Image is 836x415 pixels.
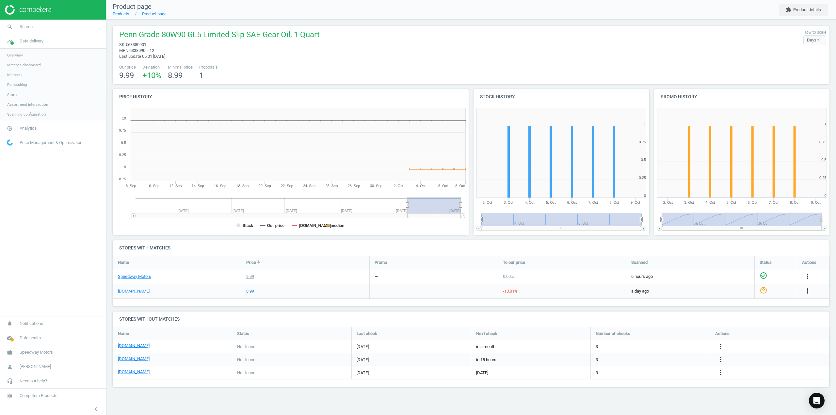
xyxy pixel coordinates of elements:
[641,158,646,162] text: 0.5
[717,356,725,363] i: more_vert
[168,64,193,70] span: Minimal price
[824,194,826,198] text: 0
[476,331,497,337] span: Next check
[4,360,16,373] i: person
[214,184,226,188] tspan: 16. Sep
[142,11,167,16] a: Product page
[147,184,159,188] tspan: 10. Sep
[802,260,816,265] span: Actions
[121,141,126,145] text: 9.5
[705,200,715,204] tspan: 4. Oct
[370,184,382,188] tspan: 30. Sep
[824,122,826,126] text: 1
[119,71,134,80] span: 9.99
[644,194,646,198] text: 0
[118,288,150,294] a: [DOMAIN_NAME]
[113,240,829,256] h4: Stores with matches
[483,200,492,204] tspan: 2. Oct
[7,53,23,58] span: Overview
[236,184,249,188] tspan: 18. Sep
[246,288,254,294] div: 8.99
[819,176,826,180] text: 0.25
[20,364,51,370] span: [PERSON_NAME]
[717,356,725,364] button: more_vert
[7,102,48,107] span: Assortment intersection
[811,200,820,204] tspan: 9. Oct
[631,288,749,294] span: a day ago
[20,24,33,30] span: Search
[717,369,725,377] button: more_vert
[546,200,555,204] tspan: 5. Oct
[267,223,285,228] tspan: Our price
[609,200,619,204] tspan: 8. Oct
[654,89,830,104] h4: Promo history
[357,331,377,337] span: Last check
[769,200,778,204] tspan: 7. Oct
[20,378,47,384] span: Need our help?
[237,344,255,350] span: Not found
[596,331,630,337] span: Number of checks
[717,343,725,351] button: more_vert
[199,64,218,70] span: Proposals
[715,331,730,337] span: Actions
[717,369,725,376] i: more_vert
[113,11,129,16] a: Products
[299,223,331,228] tspan: [DOMAIN_NAME]
[199,71,203,80] span: 1
[7,112,46,117] span: Scanning configuration
[7,82,27,87] span: Rematching
[192,184,204,188] tspan: 14. Sep
[122,116,126,120] text: 10
[726,200,736,204] tspan: 5. Oct
[7,62,41,68] span: Matches dashboard
[118,343,150,349] a: [DOMAIN_NAME]
[631,260,648,265] span: Scanned
[259,184,271,188] tspan: 20. Sep
[128,42,146,47] span: 63380901
[4,317,16,330] i: notifications
[803,35,826,45] div: Days
[760,272,767,279] i: check_circle_outline
[20,349,53,355] span: Speedway Motors
[142,71,161,80] span: +10 %
[644,122,646,126] text: 1
[118,331,129,337] span: Name
[748,200,757,204] tspan: 6. Oct
[20,125,37,131] span: Analytics
[7,139,13,146] img: wGWNvw8QSZomAAAAABJRU5ErkJggg==
[7,72,22,77] span: Matches
[4,332,16,344] i: cloud_done
[118,356,150,362] a: [DOMAIN_NAME]
[790,200,799,204] tspan: 8. Oct
[7,92,18,97] span: Stores
[504,200,513,204] tspan: 3. Oct
[119,54,165,59] span: Last update 05:01 [DATE]
[118,369,150,375] a: [DOMAIN_NAME]
[717,343,725,350] i: more_vert
[684,200,694,204] tspan: 3. Oct
[256,259,261,264] i: arrow_downward
[4,346,16,359] i: work
[237,331,249,337] span: Status
[20,393,57,399] span: Competera Products
[20,335,41,341] span: Data health
[803,30,826,35] label: How to scale
[375,288,378,294] div: —
[596,344,598,350] span: 3
[168,71,183,80] span: 8.99
[438,184,448,188] tspan: 6. Oct
[118,260,129,265] span: Name
[639,140,646,144] text: 0.75
[113,89,469,104] h4: Price history
[113,311,829,327] h4: Stores without matches
[804,272,812,280] i: more_vert
[4,375,16,387] i: headset_mic
[476,370,488,376] span: [DATE]
[119,177,126,181] text: 8.75
[243,223,253,228] tspan: Stack
[631,200,640,204] tspan: 9. Oct
[567,200,577,204] tspan: 6. Oct
[804,272,812,281] button: more_vert
[804,287,812,295] button: more_vert
[503,274,514,279] span: 0.00 %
